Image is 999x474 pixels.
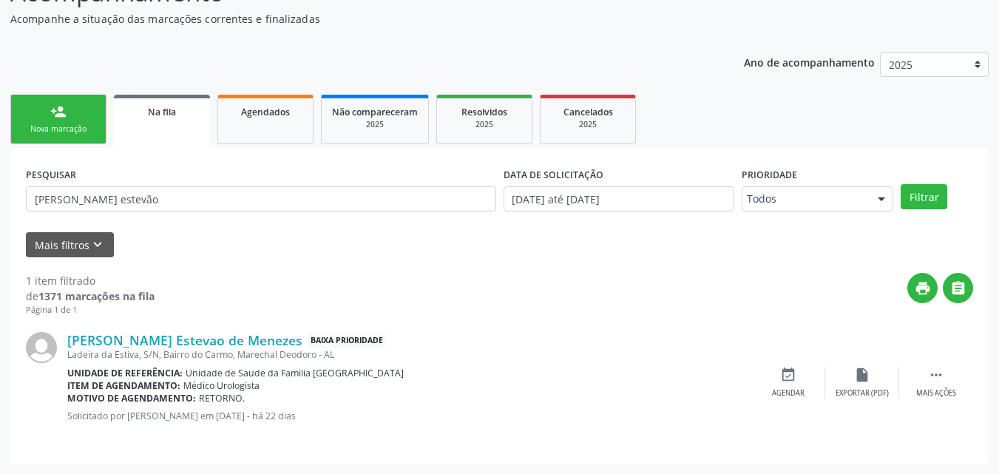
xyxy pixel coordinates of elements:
span: Não compareceram [332,106,418,118]
span: Médico Urologista [183,379,260,392]
button:  [943,273,973,303]
div: de [26,288,155,304]
button: Filtrar [901,184,947,209]
strong: 1371 marcações na fila [38,289,155,303]
p: Solicitado por [PERSON_NAME] em [DATE] - há 22 dias [67,410,751,422]
a: [PERSON_NAME] Estevao de Menezes [67,332,302,348]
button: Mais filtroskeyboard_arrow_down [26,232,114,258]
span: Cancelados [563,106,613,118]
p: Acompanhe a situação das marcações correntes e finalizadas [10,11,695,27]
div: 2025 [447,119,521,130]
span: Na fila [148,106,176,118]
div: 1 item filtrado [26,273,155,288]
span: Baixa Prioridade [308,333,386,348]
span: Unidade de Saude da Familia [GEOGRAPHIC_DATA] [186,367,404,379]
i: event_available [780,367,796,383]
i: keyboard_arrow_down [89,237,106,253]
label: Prioridade [742,163,797,186]
span: RETORNO. [199,392,245,404]
i: insert_drive_file [854,367,870,383]
div: Página 1 de 1 [26,304,155,316]
p: Ano de acompanhamento [744,53,875,71]
img: img [26,332,57,363]
div: Nova marcação [21,123,95,135]
div: person_add [50,104,67,120]
input: Nome, CNS [26,186,496,211]
div: 2025 [332,119,418,130]
i:  [950,280,966,297]
span: Agendados [241,106,290,118]
span: Todos [747,192,863,206]
div: Exportar (PDF) [836,388,889,399]
label: PESQUISAR [26,163,76,186]
label: DATA DE SOLICITAÇÃO [504,163,603,186]
span: Resolvidos [461,106,507,118]
div: Agendar [772,388,805,399]
i:  [928,367,944,383]
div: Mais ações [916,388,956,399]
b: Motivo de agendamento: [67,392,196,404]
i: print [915,280,931,297]
div: 2025 [551,119,625,130]
b: Item de agendamento: [67,379,180,392]
b: Unidade de referência: [67,367,183,379]
button: print [907,273,938,303]
div: Ladeira da Estiva, S/N, Bairro do Carmo, Marechal Deodoro - AL [67,348,751,361]
input: Selecione um intervalo [504,186,735,211]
